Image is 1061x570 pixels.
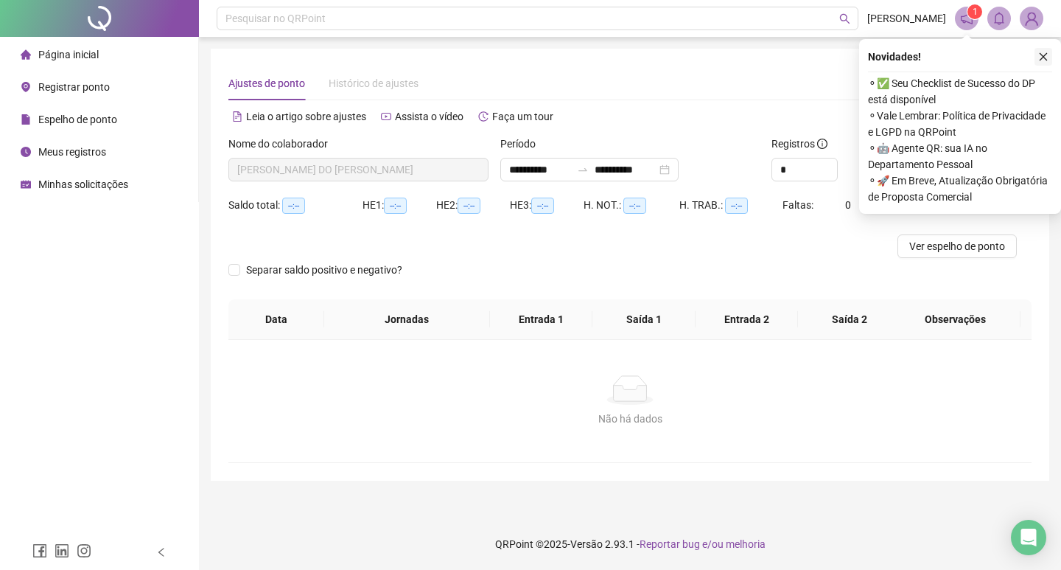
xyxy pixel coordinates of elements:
div: H. TRAB.: [679,197,782,214]
span: home [21,49,31,60]
span: left [156,547,167,557]
span: Faltas: [782,199,816,211]
th: Observações [890,299,1020,340]
span: close [1038,52,1048,62]
span: Reportar bug e/ou melhoria [640,538,766,550]
th: Entrada 1 [490,299,593,340]
span: clock-circle [21,147,31,157]
span: Espelho de ponto [38,114,117,125]
span: swap-right [577,164,589,175]
span: info-circle [817,139,827,149]
span: Ajustes de ponto [228,77,305,89]
span: 0 [845,199,851,211]
span: schedule [21,179,31,190]
div: HE 1: [363,197,436,214]
span: --:-- [458,198,480,214]
span: Ver espelho de ponto [909,238,1005,254]
th: Jornadas [324,299,490,340]
div: HE 2: [436,197,510,214]
span: Histórico de ajustes [329,77,419,89]
span: history [478,111,489,122]
span: Registros [771,136,827,152]
span: Minhas solicitações [38,178,128,190]
span: linkedin [55,543,69,558]
span: ⚬ Vale Lembrar: Política de Privacidade e LGPD na QRPoint [868,108,1052,140]
label: Período [500,136,545,152]
span: --:-- [282,198,305,214]
th: Entrada 2 [696,299,799,340]
span: youtube [381,111,391,122]
span: Novidades ! [868,49,921,65]
span: Leia o artigo sobre ajustes [246,111,366,122]
span: ⚬ ✅ Seu Checklist de Sucesso do DP está disponível [868,75,1052,108]
span: AMANDA PERES DO AMARANTE DE BORTOLI [237,159,480,181]
span: Meus registros [38,146,106,158]
div: Não há dados [246,411,1014,427]
th: Saída 2 [798,299,901,340]
span: bell [992,12,1006,25]
span: Página inicial [38,49,99,60]
span: --:-- [531,198,554,214]
span: facebook [32,543,47,558]
span: --:-- [725,198,748,214]
footer: QRPoint © 2025 - 2.93.1 - [199,518,1061,570]
span: to [577,164,589,175]
sup: 1 [967,4,982,19]
span: [PERSON_NAME] [867,10,946,27]
span: file-text [232,111,242,122]
span: environment [21,82,31,92]
span: instagram [77,543,91,558]
span: Assista o vídeo [395,111,463,122]
span: Separar saldo positivo e negativo? [240,262,408,278]
div: Saldo total: [228,197,363,214]
span: --:-- [384,198,407,214]
span: file [21,114,31,125]
span: ⚬ 🚀 Em Breve, Atualização Obrigatória de Proposta Comercial [868,173,1052,205]
span: Registrar ponto [38,81,110,93]
div: HE 3: [510,197,584,214]
span: notification [960,12,973,25]
span: ⚬ 🤖 Agente QR: sua IA no Departamento Pessoal [868,140,1052,173]
th: Saída 1 [592,299,696,340]
span: Faça um tour [492,111,553,122]
span: --:-- [623,198,646,214]
div: Open Intercom Messenger [1011,520,1046,555]
span: search [839,13,850,24]
span: 1 [973,7,978,17]
span: Observações [902,311,1009,327]
button: Ver espelho de ponto [897,234,1017,258]
label: Nome do colaborador [228,136,337,152]
img: 58234 [1020,7,1043,29]
span: Versão [570,538,603,550]
th: Data [228,299,324,340]
div: H. NOT.: [584,197,679,214]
